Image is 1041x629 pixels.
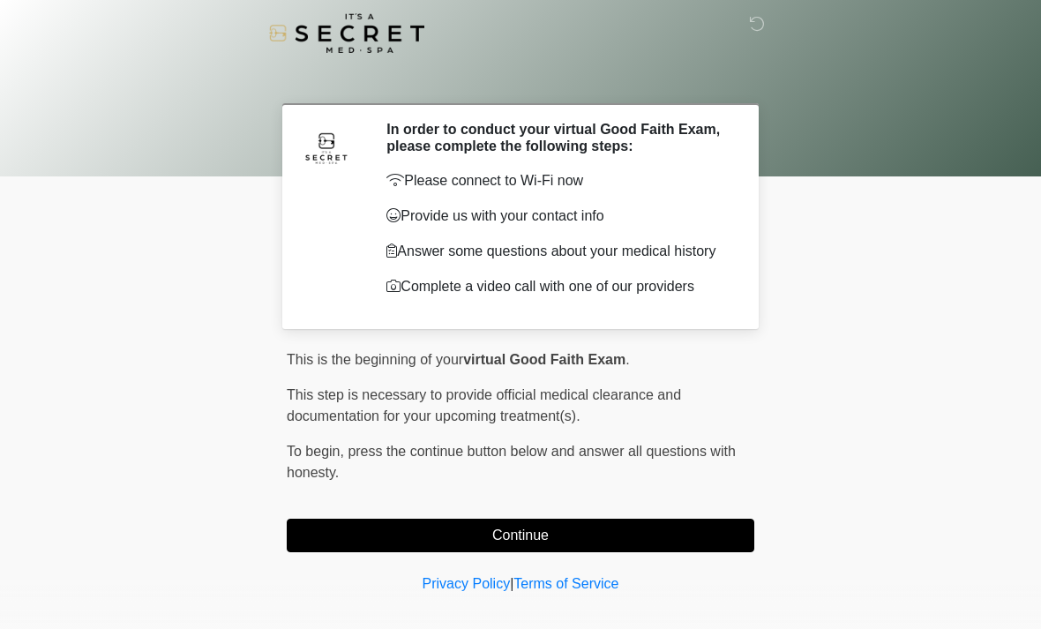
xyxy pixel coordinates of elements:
h2: In order to conduct your virtual Good Faith Exam, please complete the following steps: [386,121,728,154]
span: press the continue button below and answer all questions with honesty. [287,444,736,480]
p: Provide us with your contact info [386,206,728,227]
button: Continue [287,519,754,552]
h1: ‎ ‎ [273,64,768,96]
p: Complete a video call with one of our providers [386,276,728,297]
img: Agent Avatar [300,121,353,174]
strong: virtual Good Faith Exam [463,352,625,367]
a: Terms of Service [513,576,618,591]
a: Privacy Policy [423,576,511,591]
p: Please connect to Wi-Fi now [386,170,728,191]
p: Answer some questions about your medical history [386,241,728,262]
img: It's A Secret Med Spa Logo [269,13,424,53]
span: . [625,352,629,367]
span: To begin, [287,444,348,459]
span: This step is necessary to provide official medical clearance and documentation for your upcoming ... [287,387,681,423]
span: This is the beginning of your [287,352,463,367]
a: | [510,576,513,591]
